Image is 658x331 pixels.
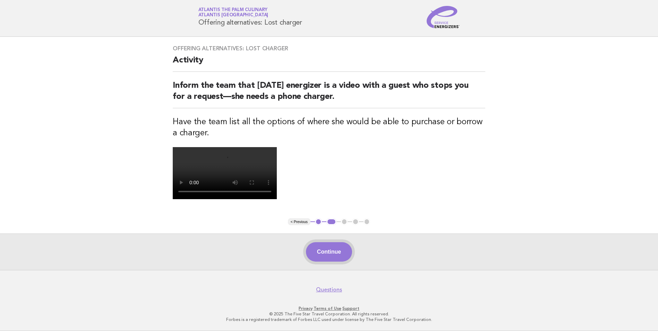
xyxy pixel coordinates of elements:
a: Atlantis The Palm CulinaryAtlantis [GEOGRAPHIC_DATA] [198,8,268,17]
h1: Offering alternatives: Lost charger [198,8,302,26]
button: Continue [306,242,352,262]
p: © 2025 The Five Star Travel Corporation. All rights reserved. [117,311,541,317]
a: Terms of Use [314,306,341,311]
span: Atlantis [GEOGRAPHIC_DATA] [198,13,268,18]
button: 1 [315,218,322,225]
h3: Offering alternatives: Lost charger [173,45,485,52]
button: < Previous [288,218,310,225]
button: 2 [326,218,336,225]
h2: Activity [173,55,485,72]
p: · · [117,306,541,311]
a: Privacy [299,306,313,311]
h2: Inform the team that [DATE] energizer is a video with a guest who stops you for a request—she nee... [173,80,485,108]
a: Support [342,306,359,311]
a: Questions [316,286,342,293]
h3: Have the team list all the options of where she would be able to purchase or borrow a charger. [173,117,485,139]
img: Service Energizers [427,6,460,28]
p: Forbes is a registered trademark of Forbes LLC used under license by The Five Star Travel Corpora... [117,317,541,322]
